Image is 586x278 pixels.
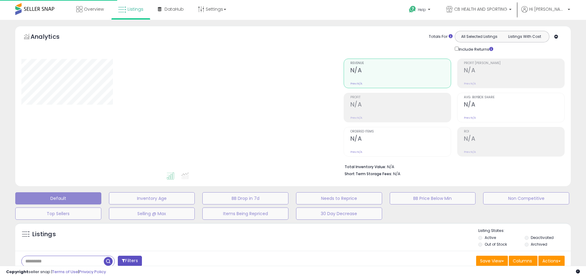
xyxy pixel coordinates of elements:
h2: N/A [350,135,451,143]
span: Overview [84,6,104,12]
span: Hi [PERSON_NAME] [529,6,566,12]
button: Non Competitive [483,192,569,204]
div: seller snap | | [6,269,106,275]
button: Top Sellers [15,208,101,220]
button: BB Drop in 7d [202,192,288,204]
small: Prev: N/A [464,116,476,120]
small: Prev: N/A [464,82,476,85]
span: Profit [PERSON_NAME] [464,62,564,65]
b: Short Term Storage Fees: [345,171,392,176]
b: Total Inventory Value: [345,164,386,169]
a: Help [404,1,436,20]
button: Default [15,192,101,204]
button: All Selected Listings [457,33,502,41]
small: Prev: N/A [464,150,476,154]
h2: N/A [350,67,451,75]
button: Inventory Age [109,192,195,204]
span: DataHub [165,6,184,12]
li: N/A [345,163,560,170]
strong: Copyright [6,269,28,275]
small: Prev: N/A [350,82,362,85]
button: Items Being Repriced [202,208,288,220]
small: Prev: N/A [350,116,362,120]
h2: N/A [464,101,564,109]
span: Listings [128,6,143,12]
button: Needs to Reprice [296,192,382,204]
div: Include Returns [450,45,501,52]
span: CB HEALTH AND SPORTING [454,6,507,12]
div: Totals For [429,34,453,40]
button: Selling @ Max [109,208,195,220]
small: Prev: N/A [350,150,362,154]
h2: N/A [464,67,564,75]
button: 30 Day Decrease [296,208,382,220]
h5: Analytics [31,32,71,42]
a: Hi [PERSON_NAME] [521,6,570,20]
span: N/A [393,171,400,177]
span: Avg. Buybox Share [464,96,564,99]
span: Help [418,7,426,12]
button: BB Price Below Min [390,192,476,204]
span: Revenue [350,62,451,65]
h2: N/A [464,135,564,143]
span: Ordered Items [350,130,451,133]
button: Listings With Cost [502,33,547,41]
h2: N/A [350,101,451,109]
span: ROI [464,130,564,133]
i: Get Help [409,5,416,13]
span: Profit [350,96,451,99]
